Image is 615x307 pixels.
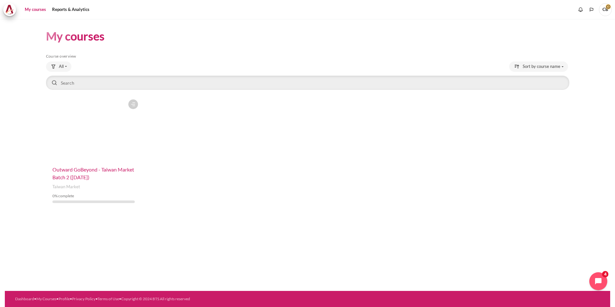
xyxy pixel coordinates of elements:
div: Show notification window with no new notifications [576,5,585,14]
a: Copyright © 2024 BTS All rights reserved [121,296,190,301]
span: Taiwan Market [52,184,80,190]
span: CB [599,3,612,16]
h1: My courses [46,29,105,44]
span: Sort by course name [523,63,560,70]
a: My courses [23,3,48,16]
span: All [59,63,64,70]
a: Dashboard [15,296,34,301]
input: Search [46,76,569,90]
a: Reports & Analytics [50,3,92,16]
a: User menu [599,3,612,16]
a: My Courses [36,296,56,301]
a: Architeck Architeck [3,3,19,16]
a: Terms of Use [97,296,119,301]
h5: Course overview [46,54,569,59]
div: % complete [52,193,135,199]
section: Content [5,19,610,219]
a: Profile [59,296,70,301]
span: 0 [52,193,55,198]
div: Course overview controls [46,61,569,91]
a: Outward GoBeyond - Taiwan Market Batch 2 ([DATE]) [52,166,134,180]
button: Grouping drop-down menu [46,61,71,72]
img: Architeck [5,5,14,14]
button: Sorting drop-down menu [509,61,568,72]
button: Languages [587,5,596,14]
div: • • • • • [15,296,344,302]
a: Privacy Policy [72,296,96,301]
